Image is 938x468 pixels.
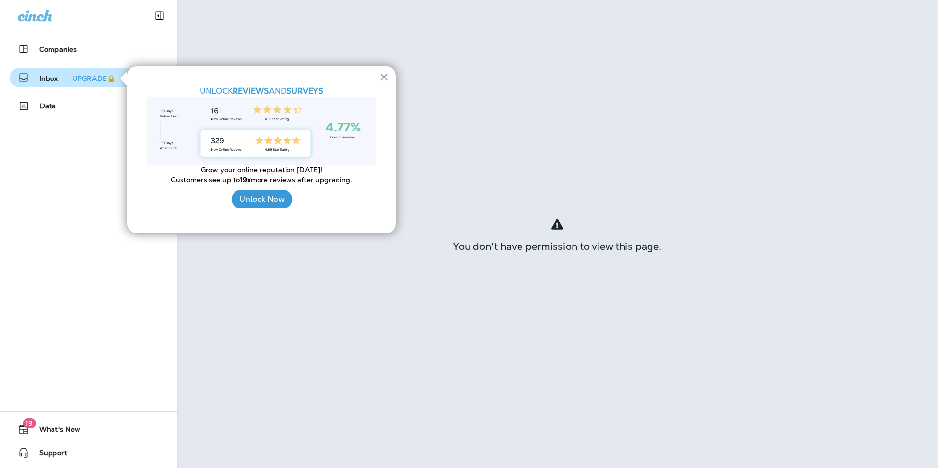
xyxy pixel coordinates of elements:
span: more reviews after upgrading. [251,175,352,184]
p: Inbox [39,73,119,83]
span: Customers see up to [171,175,240,184]
span: What's New [29,425,80,437]
p: Data [40,102,56,110]
p: Companies [39,45,77,53]
span: AND [269,86,287,96]
strong: 19x [240,175,251,184]
span: UNLOCK [200,86,233,96]
span: 19 [23,418,36,428]
p: Grow your online reputation [DATE]! [147,165,376,175]
button: Unlock Now [232,190,292,208]
span: Support [29,449,67,461]
button: Collapse Sidebar [146,6,173,26]
div: UPGRADE🔒 [72,75,115,82]
strong: REVIEWS [233,86,269,96]
div: You don't have permission to view this page. [177,242,938,250]
button: Close [379,69,389,85]
strong: SURVEYS [287,86,323,96]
